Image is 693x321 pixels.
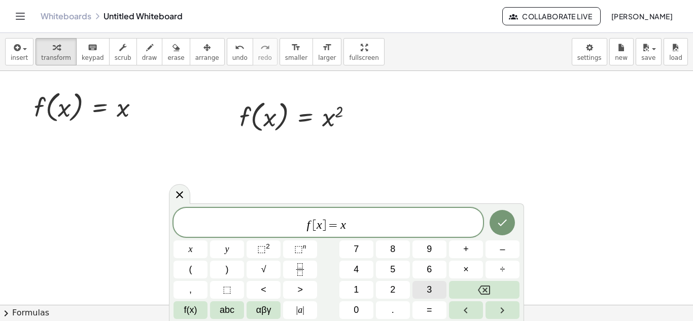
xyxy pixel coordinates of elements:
[41,54,71,61] span: transform
[343,38,384,65] button: fullscreen
[5,38,33,65] button: insert
[376,301,410,319] button: .
[354,242,359,256] span: 7
[11,54,28,61] span: insert
[247,261,281,278] button: Square root
[313,219,317,231] span: [
[260,42,270,54] i: redo
[253,38,278,65] button: redoredo
[302,305,304,315] span: |
[354,303,359,317] span: 0
[285,54,307,61] span: smaller
[261,283,266,297] span: <
[41,11,91,21] a: Whiteboards
[449,240,483,258] button: Plus
[210,240,244,258] button: y
[115,54,131,61] span: scrub
[12,8,28,24] button: Toggle navigation
[313,38,341,65] button: format_sizelarger
[615,54,628,61] span: new
[349,54,378,61] span: fullscreen
[232,54,248,61] span: undo
[427,303,432,317] span: =
[235,42,245,54] i: undo
[136,38,163,65] button: draw
[220,303,234,317] span: abc
[392,303,394,317] span: .
[294,244,303,254] span: ⬚
[490,210,515,235] button: Done
[258,54,272,61] span: redo
[210,281,244,299] button: Placeholder
[376,281,410,299] button: 2
[449,301,483,319] button: Left arrow
[412,281,446,299] button: 3
[142,54,157,61] span: draw
[412,261,446,278] button: 6
[339,261,373,278] button: 4
[636,38,662,65] button: save
[339,301,373,319] button: 0
[184,303,197,317] span: f(x)
[296,305,298,315] span: |
[195,54,219,61] span: arrange
[174,261,207,278] button: (
[162,38,190,65] button: erase
[511,12,592,21] span: Collaborate Live
[257,244,266,254] span: ⬚
[339,281,373,299] button: 1
[664,38,688,65] button: load
[225,242,229,256] span: y
[354,283,359,297] span: 1
[303,242,306,250] sup: n
[427,283,432,297] span: 3
[339,240,373,258] button: 7
[247,240,281,258] button: Squared
[463,242,469,256] span: +
[463,263,469,276] span: ×
[88,42,97,54] i: keyboard
[412,240,446,258] button: 9
[280,38,313,65] button: format_sizesmaller
[669,54,682,61] span: load
[189,263,192,276] span: (
[174,281,207,299] button: ,
[486,261,519,278] button: Divide
[82,54,104,61] span: keypad
[500,263,505,276] span: ÷
[326,219,341,231] span: =
[210,261,244,278] button: )
[390,242,395,256] span: 8
[412,301,446,319] button: Equals
[449,281,519,299] button: Backspace
[486,240,519,258] button: Minus
[296,303,304,317] span: a
[283,261,317,278] button: Fraction
[174,301,207,319] button: Functions
[502,7,601,25] button: Collaborate Live
[283,281,317,299] button: Greater than
[189,283,192,297] span: ,
[427,242,432,256] span: 9
[390,263,395,276] span: 5
[189,242,193,256] span: x
[354,263,359,276] span: 4
[500,242,505,256] span: –
[376,261,410,278] button: 5
[390,283,395,297] span: 2
[322,219,326,231] span: ]
[297,283,303,297] span: >
[449,261,483,278] button: Times
[36,38,77,65] button: transform
[223,283,231,297] span: ⬚
[283,301,317,319] button: Absolute value
[318,54,336,61] span: larger
[247,281,281,299] button: Less than
[210,301,244,319] button: Alphabet
[340,218,346,231] var: x
[76,38,110,65] button: keyboardkeypad
[577,54,602,61] span: settings
[247,301,281,319] button: Greek alphabet
[317,218,322,231] var: x
[226,263,229,276] span: )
